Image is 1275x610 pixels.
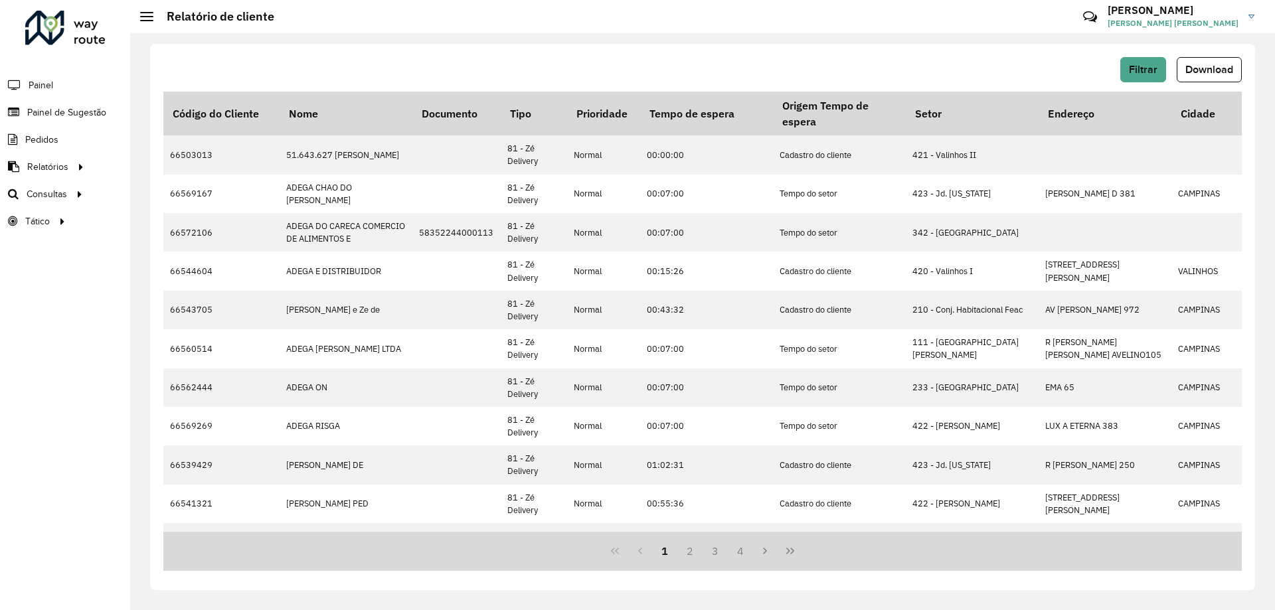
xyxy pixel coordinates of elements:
[773,523,906,562] td: Tempo do setor
[567,485,640,523] td: Normal
[280,485,412,523] td: [PERSON_NAME] PED
[906,175,1039,213] td: 423 - Jd. [US_STATE]
[163,291,280,329] td: 66543705
[567,175,640,213] td: Normal
[163,175,280,213] td: 66569167
[906,135,1039,174] td: 421 - Valinhos II
[27,106,106,119] span: Painel de Sugestão
[163,407,280,445] td: 66569269
[501,213,567,252] td: 81 - Zé Delivery
[29,78,53,92] span: Painel
[1039,445,1171,484] td: R [PERSON_NAME] 250
[501,92,567,135] th: Tipo
[280,445,412,484] td: [PERSON_NAME] DE
[280,329,412,368] td: ADEGA [PERSON_NAME] LTDA
[280,407,412,445] td: ADEGA RISGA
[906,329,1039,368] td: 111 - [GEOGRAPHIC_DATA][PERSON_NAME]
[501,445,567,484] td: 81 - Zé Delivery
[773,445,906,484] td: Cadastro do cliente
[728,538,753,564] button: 4
[640,135,773,174] td: 00:00:00
[501,135,567,174] td: 81 - Zé Delivery
[280,291,412,329] td: [PERSON_NAME] e Ze de
[703,538,728,564] button: 3
[906,485,1039,523] td: 422 - [PERSON_NAME]
[280,135,412,174] td: 51.643.627 [PERSON_NAME]
[1185,64,1233,75] span: Download
[25,133,58,147] span: Pedidos
[567,92,640,135] th: Prioridade
[1120,57,1166,82] button: Filtrar
[567,291,640,329] td: Normal
[1039,329,1171,368] td: R [PERSON_NAME] [PERSON_NAME] AVELINO105
[567,213,640,252] td: Normal
[163,523,280,562] td: 66559275
[1039,291,1171,329] td: AV [PERSON_NAME] 972
[773,485,906,523] td: Cadastro do cliente
[501,485,567,523] td: 81 - Zé Delivery
[163,213,280,252] td: 66572106
[1039,523,1171,562] td: [PERSON_NAME] 788
[280,368,412,407] td: ADEGA ON
[501,291,567,329] td: 81 - Zé Delivery
[163,252,280,290] td: 66544604
[280,252,412,290] td: ADEGA E DISTRIBUIDOR
[1039,92,1171,135] th: Endereço
[906,92,1039,135] th: Setor
[280,213,412,252] td: ADEGA DO CARECA COMERCIO DE ALIMENTOS E
[906,291,1039,329] td: 210 - Conj. Habitacional Feac
[640,523,773,562] td: 00:07:00
[640,175,773,213] td: 00:07:00
[773,213,906,252] td: Tempo do setor
[1039,175,1171,213] td: [PERSON_NAME] D 381
[1039,368,1171,407] td: EMA 65
[1129,64,1157,75] span: Filtrar
[412,92,501,135] th: Documento
[640,291,773,329] td: 00:43:32
[27,160,68,174] span: Relatórios
[640,252,773,290] td: 00:15:26
[906,252,1039,290] td: 420 - Valinhos I
[567,252,640,290] td: Normal
[640,485,773,523] td: 00:55:36
[773,407,906,445] td: Tempo do setor
[27,187,67,201] span: Consultas
[163,92,280,135] th: Código do Cliente
[906,445,1039,484] td: 423 - Jd. [US_STATE]
[163,135,280,174] td: 66503013
[906,407,1039,445] td: 422 - [PERSON_NAME]
[1108,4,1238,17] h3: [PERSON_NAME]
[653,538,678,564] button: 1
[773,175,906,213] td: Tempo do setor
[1039,252,1171,290] td: [STREET_ADDRESS][PERSON_NAME]
[280,175,412,213] td: ADEGA CHAO DO [PERSON_NAME]
[501,252,567,290] td: 81 - Zé Delivery
[773,92,906,135] th: Origem Tempo de espera
[163,368,280,407] td: 66562444
[501,175,567,213] td: 81 - Zé Delivery
[677,538,703,564] button: 2
[567,329,640,368] td: Normal
[1039,485,1171,523] td: [STREET_ADDRESS][PERSON_NAME]
[640,368,773,407] td: 00:07:00
[773,329,906,368] td: Tempo do setor
[773,368,906,407] td: Tempo do setor
[25,214,50,228] span: Tático
[778,538,803,564] button: Last Page
[906,213,1039,252] td: 342 - [GEOGRAPHIC_DATA]
[163,445,280,484] td: 66539429
[640,407,773,445] td: 00:07:00
[163,329,280,368] td: 66560514
[640,213,773,252] td: 00:07:00
[163,485,280,523] td: 66541321
[1039,407,1171,445] td: LUX A ETERNA 383
[280,523,412,562] td: [PERSON_NAME] [PERSON_NAME] DOS
[906,368,1039,407] td: 233 - [GEOGRAPHIC_DATA]
[501,523,567,562] td: 81 - Zé Delivery
[1076,3,1104,31] a: Contato Rápido
[640,445,773,484] td: 01:02:31
[906,523,1039,562] td: 441 - Jardim Amanda
[1177,57,1242,82] button: Download
[567,407,640,445] td: Normal
[567,523,640,562] td: Normal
